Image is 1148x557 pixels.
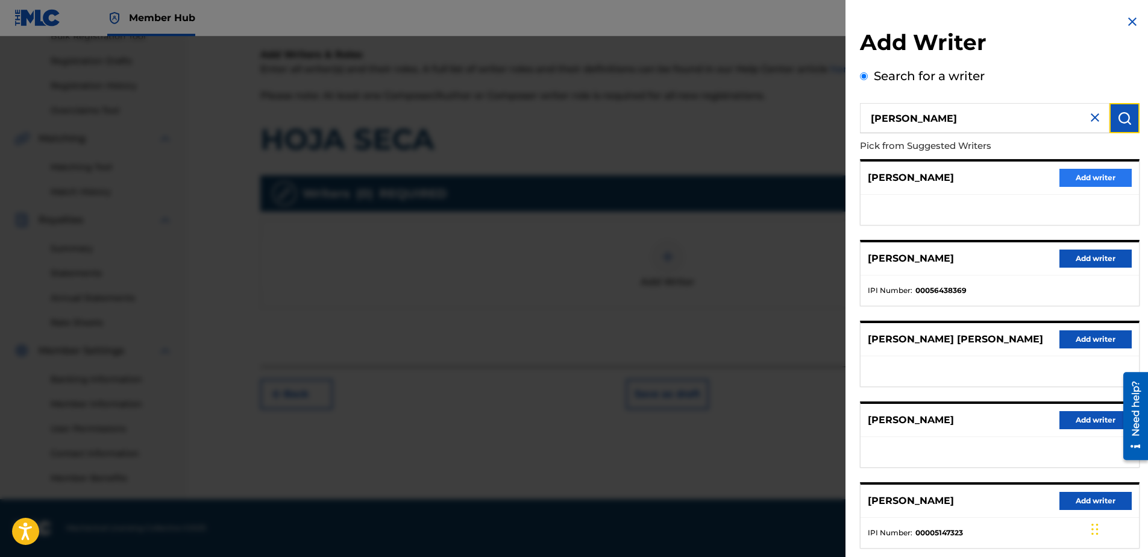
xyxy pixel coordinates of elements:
p: [PERSON_NAME] [868,171,954,185]
button: Add writer [1059,169,1132,187]
input: Search writer's name or IPI Number [860,103,1109,133]
p: [PERSON_NAME] [868,413,954,427]
span: IPI Number : [868,285,912,296]
span: IPI Number : [868,527,912,538]
strong: 00005147323 [915,527,963,538]
img: Top Rightsholder [107,11,122,25]
p: Pick from Suggested Writers [860,133,1071,159]
button: Add writer [1059,330,1132,348]
iframe: Chat Widget [1088,499,1148,557]
label: Search for a writer [874,69,985,83]
h2: Add Writer [860,29,1140,60]
p: [PERSON_NAME] [868,251,954,266]
span: Member Hub [129,11,195,25]
div: Drag [1091,511,1099,547]
iframe: Resource Center [1114,368,1148,465]
button: Add writer [1059,250,1132,268]
p: [PERSON_NAME] [PERSON_NAME] [868,332,1043,347]
img: Search Works [1117,111,1132,125]
strong: 00056438369 [915,285,967,296]
img: MLC Logo [14,9,61,27]
img: close [1088,110,1102,125]
p: [PERSON_NAME] [868,494,954,508]
button: Add writer [1059,411,1132,429]
button: Add writer [1059,492,1132,510]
